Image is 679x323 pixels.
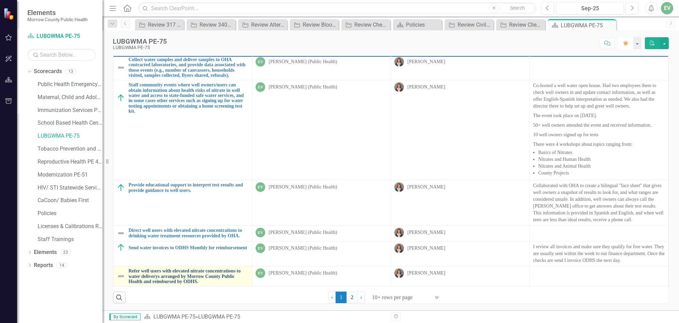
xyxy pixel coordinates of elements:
[38,171,103,179] a: Modernization PE-51
[137,20,182,29] a: Review 317 Vaccine Policy
[117,243,125,252] img: On Target
[38,184,103,192] a: HIV/ STI Statewide Services PE-81
[561,21,614,30] div: LUBGWMA PE-75
[117,94,125,102] img: On Target
[256,82,265,92] div: EV
[60,250,71,255] div: 23
[406,20,440,29] div: Policies
[113,266,252,286] td: Double-Click to Edit Right Click for Context Menu
[538,156,665,163] li: Nitrates and Human Health
[128,57,248,78] a: Collect water samples and deliver samples to OHA contracted laboratories, and provide data associ...
[269,270,337,277] div: [PERSON_NAME] (Public Health)
[407,270,445,277] div: [PERSON_NAME]
[188,20,234,29] a: Review 340B Registration and Compliance Policy
[530,226,668,241] td: Double-Click to Edit
[269,229,337,236] div: [PERSON_NAME] (Public Health)
[530,241,668,266] td: Double-Click to Edit
[533,121,665,130] p: 50+ well owners attended the event and received information.
[533,82,665,111] p: Co-hosted a well water open house. Had two employees there to check well owners in and update con...
[269,84,337,90] div: [PERSON_NAME] (Public Health)
[27,32,96,40] a: LUBGWMA PE-75
[113,55,252,80] td: Double-Click to Edit Right Click for Context Menu
[3,8,15,19] img: ClearPoint Strategy
[556,2,624,14] button: Sep-25
[533,243,665,264] p: I review all invoices and make sure they qualify for free water. They are usually sent within the...
[498,20,543,29] a: Review Client Termination Policy
[394,243,404,253] img: Robin Canaday
[38,236,103,243] a: Staff Trainings
[256,182,265,192] div: EV
[38,223,103,230] a: Licenses & Calibrations Renewals
[128,228,248,238] a: Direct well users with elevated nitrate concentrations to drinking water treatment resources prov...
[200,20,234,29] div: Review 340B Registration and Compliance Policy
[34,68,62,75] a: Scorecards
[38,145,103,153] a: Tobacco Prevention and Education PE-13
[394,228,404,237] img: Robin Canaday
[533,111,665,121] p: The event took place on [DATE].
[394,57,404,67] img: Robin Canaday
[500,3,534,13] button: Search
[269,245,337,252] div: [PERSON_NAME] (Public Health)
[256,228,265,237] div: EV
[538,149,665,156] li: Basics of Nitrates
[538,163,665,170] li: Nitrates and Animal Health
[34,262,53,269] a: Reports
[256,243,265,253] div: EV
[128,245,248,250] a: Send water invoices to ODHS Monthly for reimbursement
[303,20,337,29] div: Review Blood Borne Pathogen Exposure Policy
[56,262,67,268] div: 14
[38,197,103,205] a: CaCoon/ Babies First
[27,9,87,17] span: Elements
[144,313,386,321] div: »
[530,266,668,286] td: Double-Click to Edit
[128,82,248,114] a: Staff community events where well owners/users can obtain information about health risks of nitra...
[343,20,389,29] a: Review Chembio [MEDICAL_DATA] [MEDICAL_DATA] Rapid Testing Protocol and Procedure
[407,84,445,90] div: [PERSON_NAME]
[109,313,140,320] span: By Scorecard
[117,184,125,192] img: On Target
[113,226,252,241] td: Double-Click to Edit Right Click for Context Menu
[533,182,665,223] p: Collaborated with OHA to create a bilingual "face sheet" that gives well owners a snapshot of res...
[113,38,167,45] div: LUBGWMA PE-75
[65,69,76,74] div: 13
[533,140,665,148] p: There were 4 workshops about topics ranging from:
[38,94,103,101] a: Maternal, Child and Adolescent Health PE-42
[530,55,668,80] td: Double-Click to Edit
[138,2,536,14] input: Search ClearPoint...
[269,184,337,191] div: [PERSON_NAME] (Public Health)
[291,20,337,29] a: Review Blood Borne Pathogen Exposure Policy
[128,268,248,284] a: Refer well users with elevated nitrate concentrations to water deliverys arranged by Morrow Count...
[407,245,445,252] div: [PERSON_NAME]
[446,20,492,29] a: Review Civil Rights Policy
[113,45,167,50] div: LUBGWMA PE-75
[533,130,665,140] p: 10 well owners signed up for tests
[510,5,525,11] span: Search
[38,132,103,140] a: LUBGWMA PE-75
[27,17,87,22] small: Morrow County Public Health
[34,249,57,256] a: Elements
[256,268,265,278] div: EV
[530,80,668,180] td: Double-Click to Edit
[407,58,445,65] div: [PERSON_NAME]
[117,229,125,237] img: Not Defined
[354,20,389,29] div: Review Chembio [MEDICAL_DATA] [MEDICAL_DATA] Rapid Testing Protocol and Procedure
[538,170,665,177] li: County Projects
[38,210,103,217] a: Policies
[38,107,103,114] a: Immunization Services PE-43
[117,272,125,280] img: Not Defined
[240,20,285,29] a: Review Alternate Format Policy
[407,184,445,191] div: [PERSON_NAME]
[113,80,252,180] td: Double-Click to Edit Right Click for Context Menu
[661,2,673,14] button: EV
[458,20,492,29] div: Review Civil Rights Policy
[128,182,248,193] a: Provide educational support to interpret test results and provide guidance to well users.
[394,82,404,92] img: Robin Canaday
[148,20,182,29] div: Review 317 Vaccine Policy
[38,119,103,127] a: School Based Health Center PE-44
[395,20,440,29] a: Policies
[113,241,252,266] td: Double-Click to Edit Right Click for Context Menu
[113,180,252,226] td: Double-Click to Edit Right Click for Context Menu
[38,158,103,166] a: Reproductive Health PE 46-05
[27,49,96,61] input: Search Below...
